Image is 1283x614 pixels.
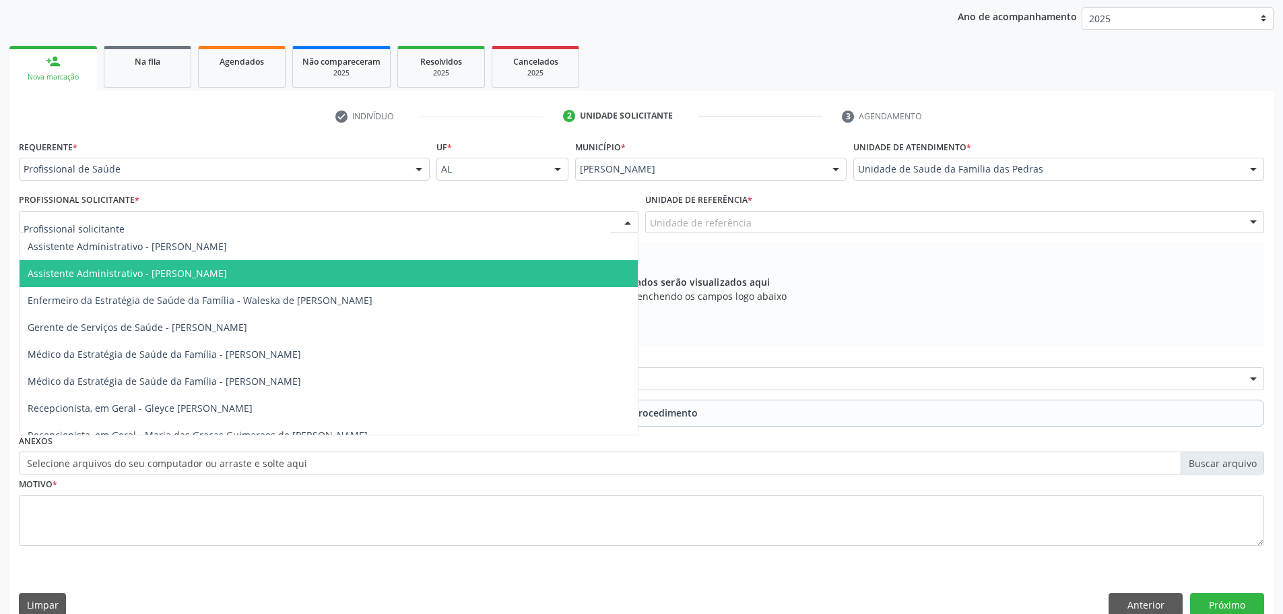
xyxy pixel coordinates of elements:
[19,137,77,158] label: Requerente
[28,321,247,334] span: Gerente de Serviços de Saúde - [PERSON_NAME]
[441,162,541,176] span: AL
[407,68,475,78] div: 2025
[575,137,626,158] label: Município
[502,68,569,78] div: 2025
[513,56,558,67] span: Cancelados
[135,56,160,67] span: Na fila
[24,162,402,176] span: Profissional de Saúde
[28,402,253,415] span: Recepcionista, em Geral - Gleyce [PERSON_NAME]
[853,137,971,158] label: Unidade de atendimento
[302,68,381,78] div: 2025
[19,190,139,211] label: Profissional Solicitante
[958,7,1077,24] p: Ano de acompanhamento
[19,72,88,82] div: Nova marcação
[302,56,381,67] span: Não compareceram
[19,431,53,452] label: Anexos
[28,294,372,307] span: Enfermeiro da Estratégia de Saúde da Família - Waleska de [PERSON_NAME]
[650,216,752,230] span: Unidade de referência
[436,137,452,158] label: UF
[28,240,227,253] span: Assistente Administrativo - [PERSON_NAME]
[496,289,787,303] span: Adicione os procedimentos preenchendo os campos logo abaixo
[858,162,1237,176] span: Unidade de Saude da Familia das Pedras
[580,110,673,122] div: Unidade solicitante
[220,56,264,67] span: Agendados
[28,267,227,280] span: Assistente Administrativo - [PERSON_NAME]
[586,406,698,420] span: Adicionar Procedimento
[24,216,611,243] input: Profissional solicitante
[19,400,1264,427] button: Adicionar Procedimento
[46,54,61,69] div: person_add
[28,348,301,361] span: Médico da Estratégia de Saúde da Família - [PERSON_NAME]
[580,162,819,176] span: [PERSON_NAME]
[420,56,462,67] span: Resolvidos
[28,375,301,388] span: Médico da Estratégia de Saúde da Família - [PERSON_NAME]
[563,110,575,122] div: 2
[19,474,57,495] label: Motivo
[513,275,770,289] span: Os procedimentos adicionados serão visualizados aqui
[28,429,368,441] span: Recepcionista, em Geral - Maria das Gracas Guimaraes de [PERSON_NAME]
[645,190,752,211] label: Unidade de referência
